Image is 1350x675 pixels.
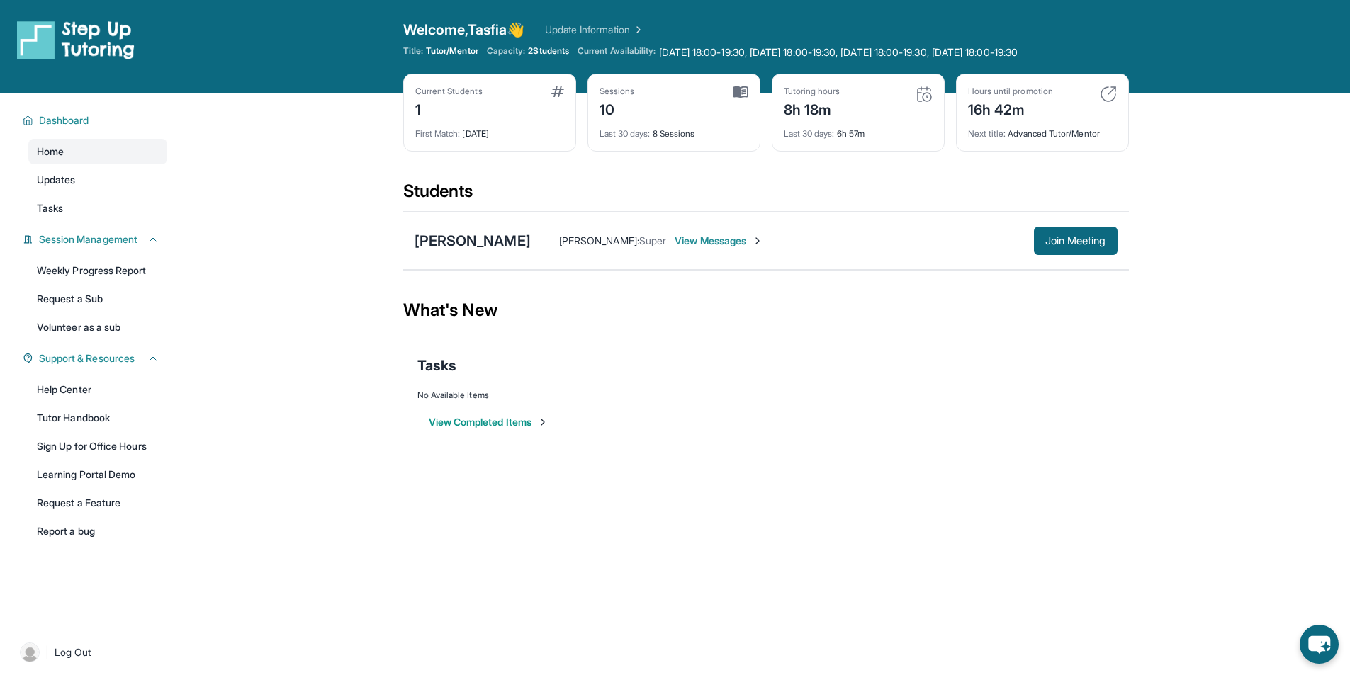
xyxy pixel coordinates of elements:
[415,97,483,120] div: 1
[1045,237,1106,245] span: Join Meeting
[33,351,159,365] button: Support & Resources
[578,45,656,59] span: Current Availability:
[752,235,763,246] img: Chevron-Right
[630,23,644,37] img: Chevron Right
[39,113,89,127] span: Dashboard
[559,234,639,246] span: [PERSON_NAME] :
[415,120,564,140] div: [DATE]
[600,86,635,97] div: Sessions
[415,128,461,139] span: First Match :
[639,234,666,246] span: Super
[784,120,933,140] div: 6h 57m
[33,232,159,246] button: Session Management
[659,45,1018,59] span: [DATE] 18:00-19:30, [DATE] 18:00-19:30, [DATE] 18:00-19:30, [DATE] 18:00-19:30
[968,86,1053,97] div: Hours until promotion
[14,637,167,668] a: |Log Out
[403,20,525,40] span: Welcome, Tasfia 👋
[28,195,167,221] a: Tasks
[45,644,49,661] span: |
[37,201,63,215] span: Tasks
[600,128,651,139] span: Last 30 days :
[429,415,549,429] button: View Completed Items
[968,120,1117,140] div: Advanced Tutor/Mentor
[426,45,478,57] span: Tutor/Mentor
[39,232,137,246] span: Session Management
[39,351,135,365] span: Support & Resources
[28,405,167,431] a: Tutor Handbook
[17,20,135,59] img: logo
[33,113,159,127] button: Dashboard
[784,86,840,97] div: Tutoring hours
[415,86,483,97] div: Current Students
[37,144,64,159] span: Home
[55,645,91,659] span: Log Out
[20,642,40,662] img: user-img
[415,231,531,251] div: [PERSON_NAME]
[487,45,526,57] span: Capacity:
[968,97,1053,120] div: 16h 42m
[916,86,933,103] img: card
[28,518,167,544] a: Report a bug
[28,433,167,459] a: Sign Up for Office Hours
[417,356,456,375] span: Tasks
[968,128,1006,139] span: Next title :
[1034,227,1118,255] button: Join Meeting
[28,462,167,487] a: Learning Portal Demo
[784,128,835,139] span: Last 30 days :
[733,86,748,98] img: card
[28,139,167,164] a: Home
[403,45,423,57] span: Title:
[784,97,840,120] div: 8h 18m
[675,234,763,248] span: View Messages
[28,167,167,193] a: Updates
[37,173,76,187] span: Updates
[28,286,167,312] a: Request a Sub
[1300,625,1339,664] button: chat-button
[28,490,167,516] a: Request a Feature
[403,180,1129,211] div: Students
[1100,86,1117,103] img: card
[545,23,644,37] a: Update Information
[403,279,1129,341] div: What's New
[28,258,167,283] a: Weekly Progress Report
[528,45,569,57] span: 2 Students
[600,97,635,120] div: 10
[551,86,564,97] img: card
[28,314,167,340] a: Volunteer as a sub
[600,120,748,140] div: 8 Sessions
[417,390,1115,401] div: No Available Items
[28,377,167,402] a: Help Center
